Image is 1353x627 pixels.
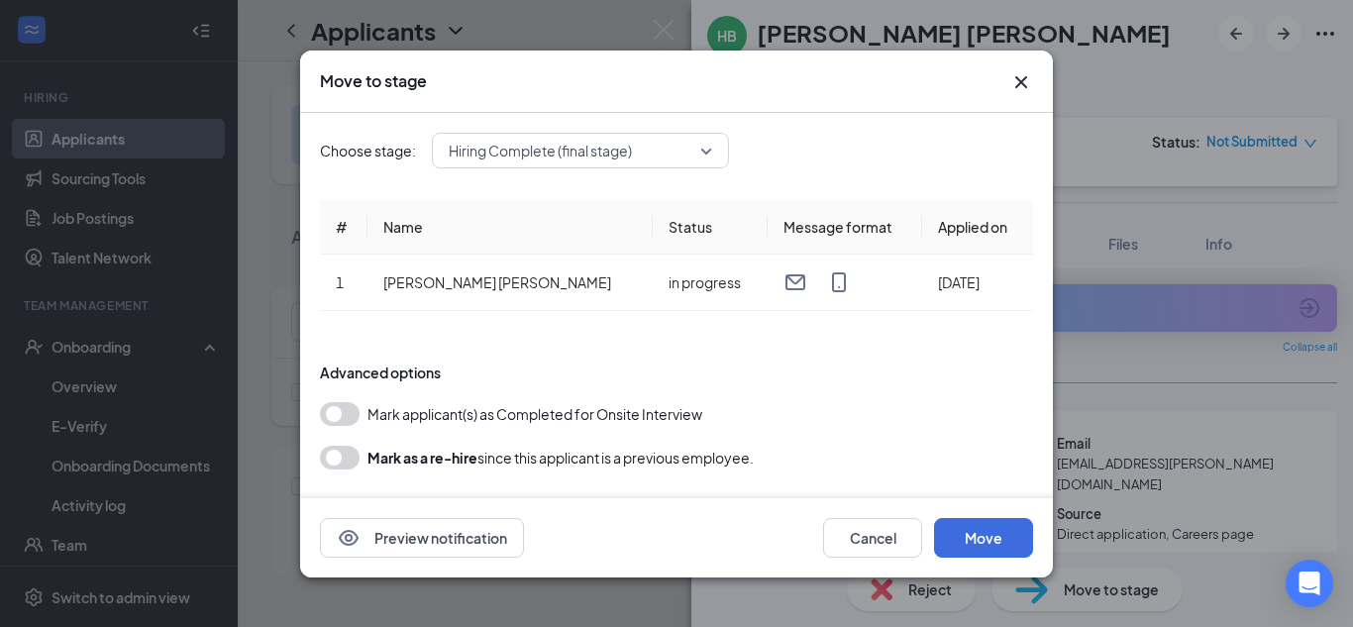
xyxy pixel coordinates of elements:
svg: MobileSms [827,270,851,294]
span: Mark applicant(s) as Completed for Onsite Interview [367,402,702,426]
svg: Eye [337,525,361,549]
svg: Cross [1009,70,1033,94]
span: Hiring Complete (final stage) [449,136,632,165]
h3: Move to stage [320,70,427,92]
td: [DATE] [922,255,1033,311]
button: EyePreview notification [320,517,524,557]
button: Close [1009,70,1033,94]
th: # [320,200,367,255]
span: Choose stage: [320,140,416,161]
th: Name [367,200,653,255]
svg: Email [783,270,807,294]
div: Advanced options [320,363,1033,382]
div: since this applicant is a previous employee. [367,446,754,470]
div: Open Intercom Messenger [1286,560,1333,607]
th: Status [653,200,767,255]
th: Applied on [922,200,1033,255]
th: Message format [768,200,922,255]
span: 1 [336,273,344,291]
td: [PERSON_NAME] [PERSON_NAME] [367,255,653,311]
td: in progress [653,255,767,311]
b: Mark as a re-hire [367,449,477,467]
button: Move [934,517,1033,557]
button: Cancel [823,517,922,557]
